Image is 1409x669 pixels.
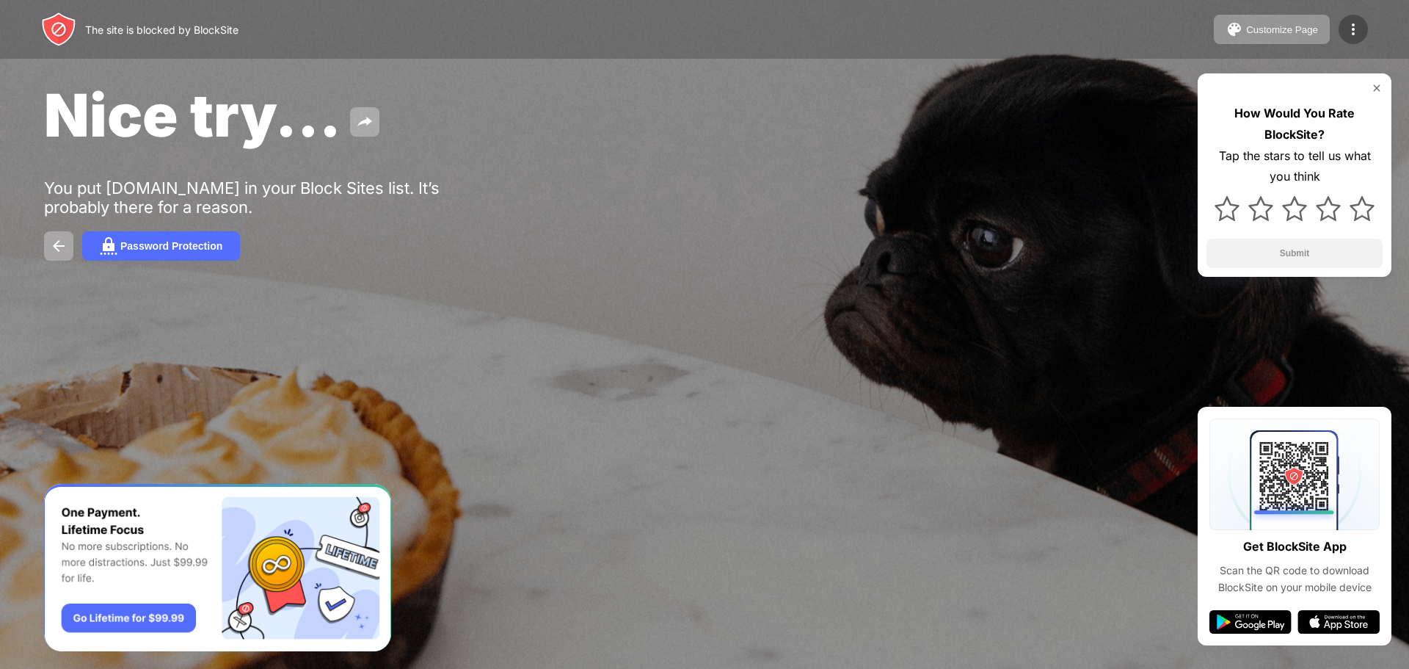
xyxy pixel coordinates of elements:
[44,484,391,652] iframe: Banner
[1206,103,1383,145] div: How Would You Rate BlockSite?
[44,178,498,217] div: You put [DOMAIN_NAME] in your Block Sites list. It’s probably there for a reason.
[82,231,240,261] button: Password Protection
[85,23,239,36] div: The site is blocked by BlockSite
[1371,82,1383,94] img: rate-us-close.svg
[1206,239,1383,268] button: Submit
[1206,145,1383,188] div: Tap the stars to tell us what you think
[1282,196,1307,221] img: star.svg
[1209,610,1292,634] img: google-play.svg
[1297,610,1380,634] img: app-store.svg
[120,240,222,252] div: Password Protection
[1344,21,1362,38] img: menu-icon.svg
[1226,21,1243,38] img: pallet.svg
[1248,196,1273,221] img: star.svg
[41,12,76,47] img: header-logo.svg
[1243,536,1347,557] div: Get BlockSite App
[1209,419,1380,530] img: qrcode.svg
[1316,196,1341,221] img: star.svg
[1215,196,1239,221] img: star.svg
[1209,563,1380,596] div: Scan the QR code to download BlockSite on your mobile device
[44,79,341,151] span: Nice try...
[50,237,68,255] img: back.svg
[1350,196,1375,221] img: star.svg
[1246,24,1318,35] div: Customize Page
[100,237,117,255] img: password.svg
[356,113,374,131] img: share.svg
[1214,15,1330,44] button: Customize Page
